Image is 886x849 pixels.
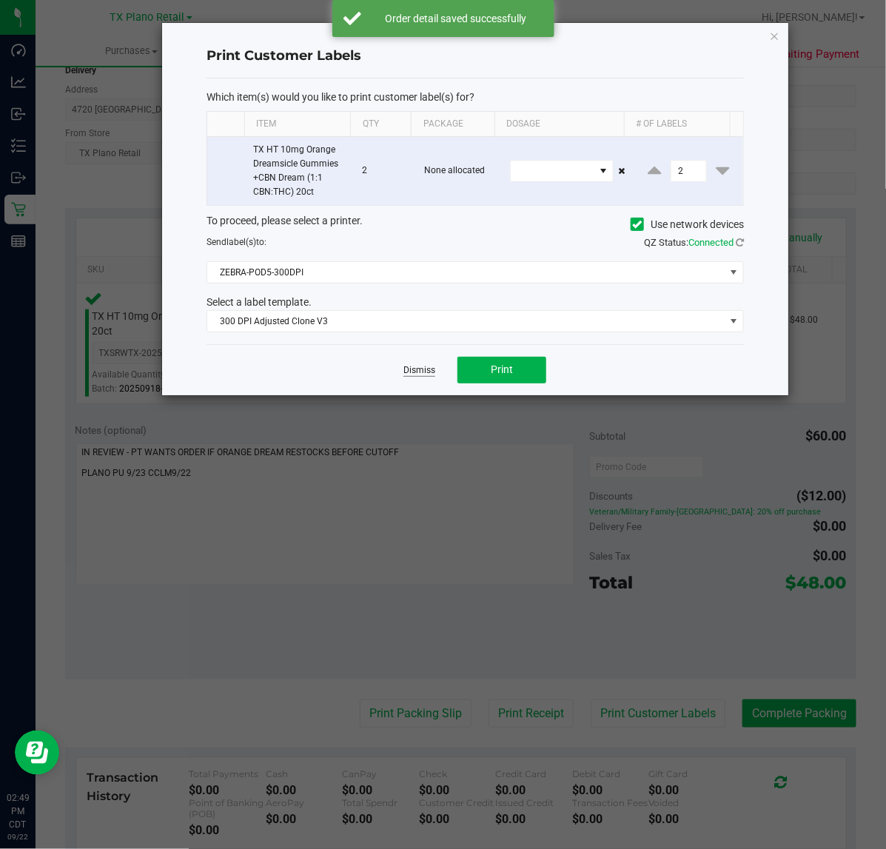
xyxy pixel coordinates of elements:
div: Select a label template. [195,295,755,310]
span: label(s) [226,237,256,247]
td: None allocated [416,137,502,206]
th: # of labels [624,112,731,137]
div: Order detail saved successfully [369,11,543,26]
td: 2 [353,137,415,206]
th: Item [244,112,351,137]
span: 300 DPI Adjusted Clone V3 [207,311,725,332]
p: Which item(s) would you like to print customer label(s) for? [207,90,744,104]
iframe: Resource center [15,731,59,775]
a: Dismiss [403,364,435,377]
span: ZEBRA-POD5-300DPI [207,262,725,283]
th: Package [411,112,494,137]
button: Print [457,357,546,383]
span: Print [491,363,513,375]
span: Connected [688,237,734,248]
td: TX HT 10mg Orange Dreamsicle Gummies +CBN Dream (1:1 CBN:THC) 20ct [244,137,354,206]
div: To proceed, please select a printer. [195,213,755,235]
span: Send to: [207,237,266,247]
th: Dosage [494,112,623,137]
span: QZ Status: [644,237,744,248]
th: Qty [350,112,411,137]
h4: Print Customer Labels [207,47,744,66]
label: Use network devices [631,217,744,232]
